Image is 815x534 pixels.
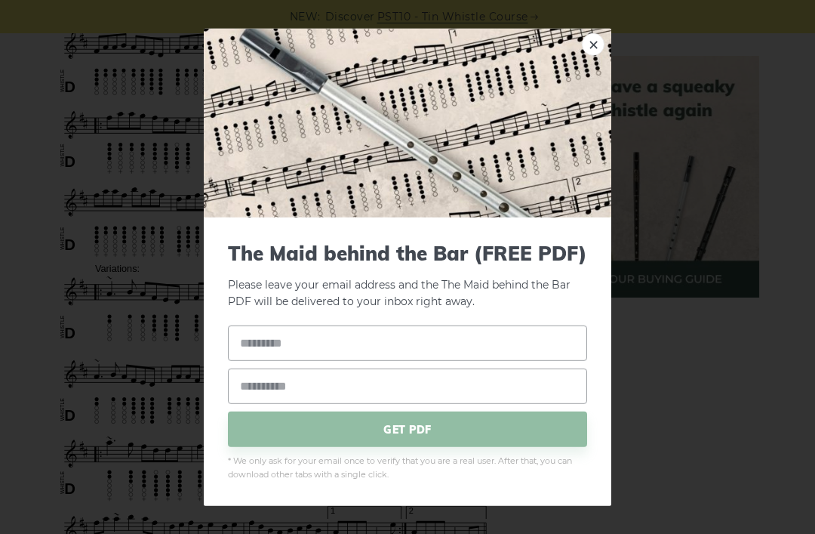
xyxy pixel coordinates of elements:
[228,241,587,264] span: The Maid behind the Bar (FREE PDF)
[582,32,604,55] a: ×
[204,28,611,217] img: Tin Whistle Tab Preview
[228,412,587,447] span: GET PDF
[228,455,587,482] span: * We only ask for your email once to verify that you are a real user. After that, you can downloa...
[228,241,587,310] p: Please leave your email address and the The Maid behind the Bar PDF will be delivered to your inb...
